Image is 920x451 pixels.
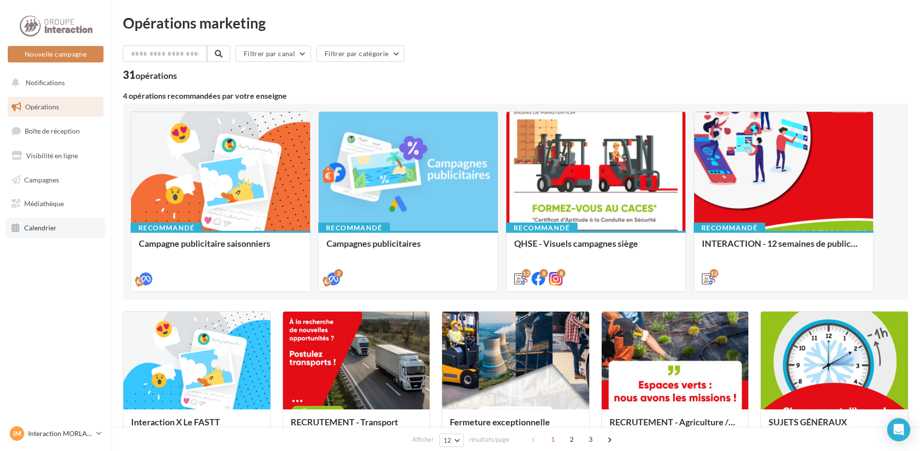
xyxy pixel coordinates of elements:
[24,175,59,183] span: Campagnes
[506,223,578,233] div: Recommandé
[583,432,598,447] span: 3
[326,239,490,258] div: Campagnes publicitaires
[131,417,263,436] div: Interaction X Le FASTT
[318,223,390,233] div: Recommandé
[26,151,78,160] span: Visibilité en ligne
[236,45,311,62] button: Filtrer par canal
[6,97,105,117] a: Opérations
[6,194,105,214] a: Médiathèque
[450,417,581,436] div: Fermeture exceptionnelle
[564,432,579,447] span: 2
[539,269,548,278] div: 8
[291,417,422,436] div: RECRUTEMENT - Transport
[13,429,21,438] span: IM
[25,103,59,111] span: Opérations
[710,269,718,278] div: 12
[139,239,302,258] div: Campagne publicitaire saisonniers
[769,417,900,436] div: SUJETS GÉNÉRAUX
[123,15,908,30] div: Opérations marketing
[702,239,865,258] div: INTERACTION - 12 semaines de publication
[412,435,434,444] span: Afficher
[444,436,452,444] span: 12
[522,269,531,278] div: 12
[557,269,565,278] div: 8
[316,45,404,62] button: Filtrer par catégorie
[334,269,343,278] div: 2
[6,120,105,141] a: Boîte de réception
[131,223,202,233] div: Recommandé
[514,239,678,258] div: QHSE - Visuels campagnes siège
[24,199,64,208] span: Médiathèque
[6,170,105,190] a: Campagnes
[469,435,509,444] span: résultats/page
[28,429,92,438] p: Interaction MORLAIX
[26,78,65,87] span: Notifications
[439,434,464,447] button: 12
[609,417,741,436] div: RECRUTEMENT - Agriculture / Espaces verts
[6,73,102,93] button: Notifications
[6,146,105,166] a: Visibilité en ligne
[8,46,104,62] button: Nouvelle campagne
[545,432,561,447] span: 1
[887,418,910,441] div: Open Intercom Messenger
[123,92,908,100] div: 4 opérations recommandées par votre enseigne
[25,127,80,135] span: Boîte de réception
[8,424,104,443] a: IM Interaction MORLAIX
[135,71,177,80] div: opérations
[694,223,765,233] div: Recommandé
[24,224,57,232] span: Calendrier
[123,70,177,80] div: 31
[6,218,105,238] a: Calendrier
